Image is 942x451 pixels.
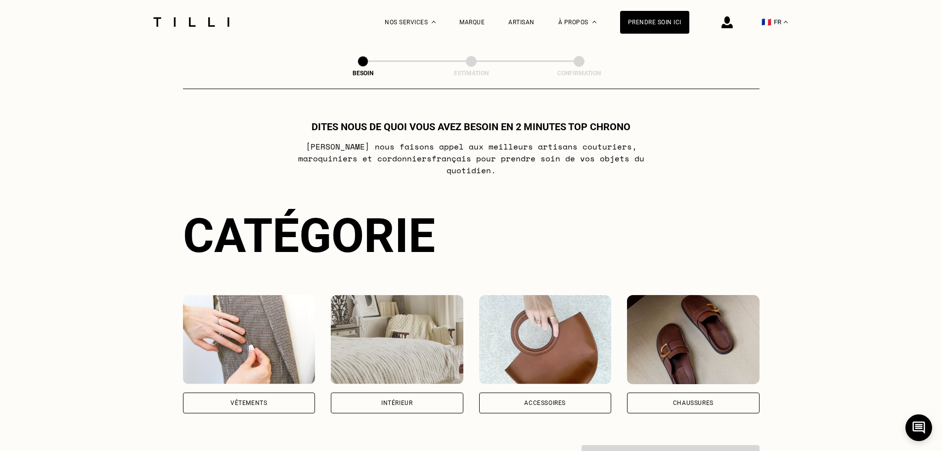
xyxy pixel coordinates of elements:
img: Intérieur [331,295,463,384]
div: Accessoires [524,400,566,406]
img: menu déroulant [784,21,788,23]
div: Catégorie [183,208,760,263]
span: 🇫🇷 [762,17,771,27]
h1: Dites nous de quoi vous avez besoin en 2 minutes top chrono [312,121,630,133]
img: Accessoires [479,295,612,384]
a: Marque [459,19,485,26]
img: icône connexion [721,16,733,28]
img: Menu déroulant [432,21,436,23]
a: Prendre soin ici [620,11,689,34]
div: Besoin [314,70,412,77]
div: Confirmation [530,70,628,77]
img: Menu déroulant à propos [592,21,596,23]
img: Logo du service de couturière Tilli [150,17,233,27]
a: Artisan [508,19,535,26]
div: Intérieur [381,400,412,406]
img: Chaussures [627,295,760,384]
img: Vêtements [183,295,315,384]
div: Estimation [422,70,521,77]
p: [PERSON_NAME] nous faisons appel aux meilleurs artisans couturiers , maroquiniers et cordonniers ... [275,141,667,176]
div: Chaussures [673,400,714,406]
div: Vêtements [230,400,267,406]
